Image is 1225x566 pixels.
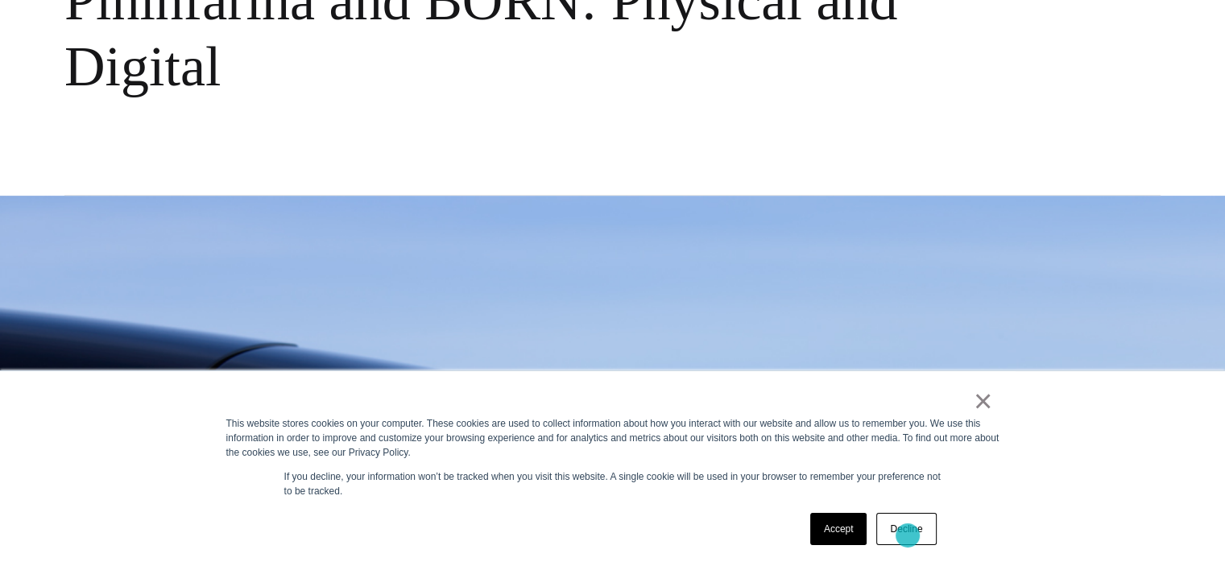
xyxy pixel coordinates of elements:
p: If you decline, your information won’t be tracked when you visit this website. A single cookie wi... [284,469,942,498]
div: This website stores cookies on your computer. These cookies are used to collect information about... [226,416,999,460]
a: Decline [876,513,936,545]
a: × [974,394,993,408]
a: Accept [810,513,867,545]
